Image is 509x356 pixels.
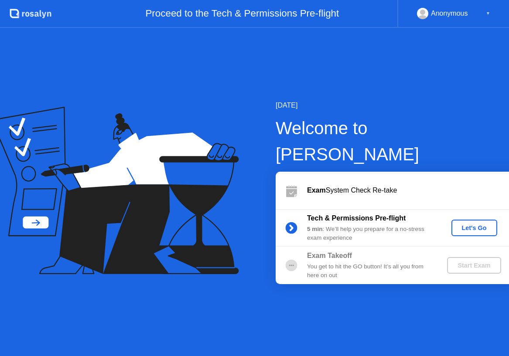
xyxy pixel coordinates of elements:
b: Exam [307,186,326,194]
button: Let's Go [451,220,497,236]
div: : We’ll help you prepare for a no-stress exam experience [307,225,433,243]
b: 5 min [307,226,323,232]
b: Tech & Permissions Pre-flight [307,214,406,222]
div: You get to hit the GO button! It’s all you from here on out [307,262,433,280]
button: Start Exam [447,257,501,274]
div: Start Exam [451,262,497,269]
div: Anonymous [431,8,468,19]
div: Let's Go [455,224,494,231]
b: Exam Takeoff [307,252,352,259]
div: ▼ [486,8,490,19]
